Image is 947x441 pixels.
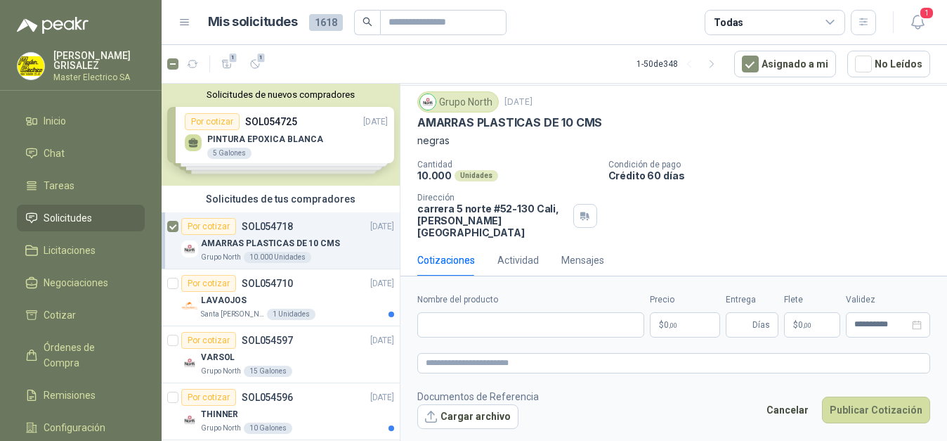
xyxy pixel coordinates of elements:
img: Company Logo [181,411,198,428]
label: Precio [650,293,720,307]
button: 1 [244,53,266,75]
p: LAVAOJOS [201,294,247,307]
img: Company Logo [181,354,198,371]
p: $ 0,00 [784,312,840,338]
a: Chat [17,140,145,167]
p: Documentos de Referencia [417,389,539,404]
div: 1 - 50 de 348 [636,53,723,75]
a: Órdenes de Compra [17,334,145,376]
img: Company Logo [420,94,436,110]
p: Master Electrico SA [53,73,145,82]
span: Remisiones [44,388,96,403]
p: Grupo North [201,423,241,434]
p: [DATE] [370,220,394,234]
p: Dirección [417,193,568,203]
p: AMARRAS PLASTICAS DE 10 CMS [201,237,340,250]
img: Company Logo [181,298,198,314]
p: Grupo North [201,252,241,263]
span: 1 [228,52,238,63]
div: Mensajes [561,253,604,268]
a: Remisiones [17,382,145,409]
div: Cotizaciones [417,253,475,268]
a: Negociaciones [17,269,145,296]
p: Cantidad [417,160,597,170]
a: Por cotizarSOL054596[DATE] Company LogoTHINNERGrupo North10 Galones [162,383,400,440]
p: Grupo North [201,366,241,377]
div: 15 Galones [244,366,292,377]
p: SOL054718 [242,222,293,231]
div: Por cotizar [181,389,236,406]
span: $ [793,321,798,329]
p: [DATE] [370,277,394,290]
p: [PERSON_NAME] GRISALEZ [53,51,145,70]
p: SOL054596 [242,392,293,402]
span: 0 [664,321,677,329]
p: Condición de pago [608,160,942,170]
button: 1 [216,53,238,75]
span: Negociaciones [44,275,108,290]
span: Solicitudes [44,210,92,226]
p: $0,00 [650,312,720,338]
span: search [363,17,372,27]
a: Inicio [17,108,145,134]
a: Por cotizarSOL054710[DATE] Company LogoLAVAOJOSSanta [PERSON_NAME]1 Unidades [162,269,400,326]
p: Crédito 60 días [608,170,942,181]
p: SOL054597 [242,335,293,345]
span: 0 [798,321,811,329]
a: Cotizar [17,302,145,328]
img: Company Logo [18,53,44,79]
button: Solicitudes de nuevos compradores [167,89,394,100]
span: ,00 [803,321,811,329]
p: [DATE] [504,96,533,109]
div: Unidades [455,170,498,181]
a: Licitaciones [17,237,145,264]
label: Flete [784,293,840,307]
div: Por cotizar [181,218,236,235]
div: Por cotizar [181,332,236,349]
p: AMARRAS PLASTICAS DE 10 CMS [417,115,602,130]
label: Validez [846,293,930,307]
p: [DATE] [370,391,394,404]
span: Chat [44,146,65,161]
p: [DATE] [370,334,394,347]
h1: Mis solicitudes [208,12,298,32]
button: Cargar archivo [417,404,518,430]
div: 1 Unidades [267,309,315,320]
p: Santa [PERSON_NAME] [201,309,264,320]
span: 1618 [309,14,343,31]
span: Días [752,313,770,337]
span: 1 [256,52,266,63]
a: Por cotizarSOL054597[DATE] Company LogoVARSOLGrupo North15 Galones [162,326,400,383]
span: 1 [919,6,934,20]
div: Solicitudes de tus compradores [162,186,400,212]
p: VARSOL [201,351,235,364]
button: Publicar Cotización [822,397,930,423]
div: Grupo North [417,91,499,113]
button: No Leídos [847,51,930,77]
div: 10.000 Unidades [244,252,311,263]
span: Configuración [44,420,105,435]
span: Tareas [44,178,74,193]
p: negras [417,133,930,148]
a: Configuración [17,414,145,441]
a: Tareas [17,172,145,199]
div: Actividad [497,253,539,268]
img: Logo peakr [17,17,89,34]
label: Nombre del producto [417,293,644,307]
span: Cotizar [44,307,76,323]
div: Solicitudes de nuevos compradoresPor cotizarSOL054725[DATE] PINTURA EPOXICA BLANCA5 GalonesPor co... [162,84,400,186]
div: Por cotizar [181,275,236,292]
div: Todas [714,15,743,30]
p: carrera 5 norte #52-130 Cali , [PERSON_NAME][GEOGRAPHIC_DATA] [417,203,568,238]
div: 10 Galones [244,423,292,434]
label: Entrega [726,293,778,307]
span: ,00 [669,321,677,329]
button: Asignado a mi [734,51,836,77]
p: THINNER [201,408,238,421]
span: Licitaciones [44,243,96,258]
p: 10.000 [417,170,452,181]
span: Órdenes de Compra [44,340,131,371]
img: Company Logo [181,241,198,257]
span: Inicio [44,113,66,129]
a: Solicitudes [17,205,145,231]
